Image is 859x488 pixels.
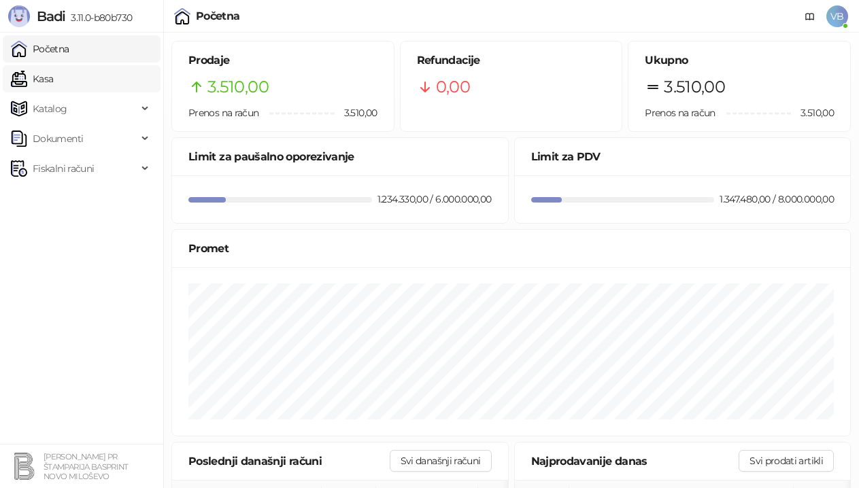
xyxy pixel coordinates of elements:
div: Limit za PDV [531,148,835,165]
h5: Prodaje [188,52,377,69]
span: 3.510,00 [335,105,377,120]
a: Kasa [11,65,53,92]
button: Svi prodati artikli [739,450,834,472]
span: Prenos na račun [188,107,258,119]
div: 1.234.330,00 / 6.000.000,00 [375,192,494,207]
div: Limit za paušalno oporezivanje [188,148,492,165]
span: Dokumenti [33,125,83,152]
div: Početna [196,11,240,22]
span: VB [826,5,848,27]
button: Svi današnji računi [390,450,492,472]
span: 3.11.0-b80b730 [65,12,132,24]
div: Poslednji današnji računi [188,453,390,470]
span: Prenos na račun [645,107,715,119]
span: 3.510,00 [791,105,834,120]
img: Logo [8,5,30,27]
span: Badi [37,8,65,24]
a: Početna [11,35,69,63]
a: Dokumentacija [799,5,821,27]
span: Fiskalni računi [33,155,94,182]
h5: Refundacije [417,52,606,69]
div: Promet [188,240,834,257]
span: 3.510,00 [664,74,725,100]
span: 3.510,00 [207,74,269,100]
small: [PERSON_NAME] PR ŠTAMPARIJA BASPRINT NOVO MILOŠEVO [44,452,129,481]
div: 1.347.480,00 / 8.000.000,00 [717,192,837,207]
div: Najprodavanije danas [531,453,739,470]
img: 64x64-companyLogo-f2502bd9-5580-44b6-8a07-fdca4e89aa2d.png [11,453,38,480]
span: Katalog [33,95,67,122]
span: 0,00 [436,74,470,100]
h5: Ukupno [645,52,834,69]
